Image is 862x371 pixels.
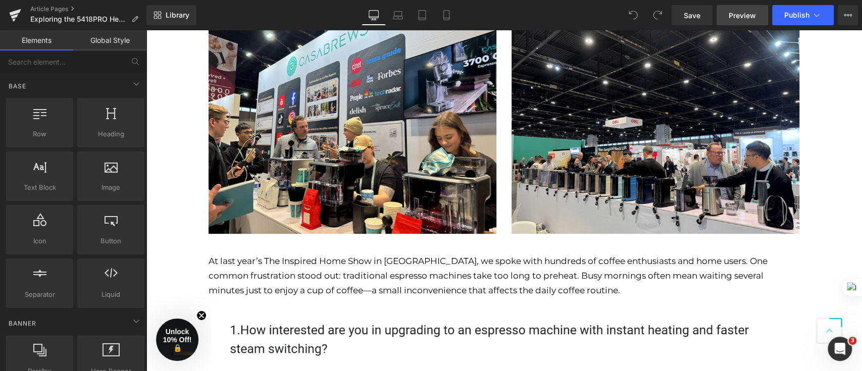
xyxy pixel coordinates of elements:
a: Article Pages [30,5,146,13]
a: Preview [717,5,768,25]
button: Redo [647,5,668,25]
a: Laptop [386,5,410,25]
a: Mobile [434,5,459,25]
span: Library [166,11,189,20]
span: 3 [848,337,856,345]
span: Button [80,236,141,246]
button: Undo [623,5,643,25]
iframe: Intercom live chat [828,337,852,361]
a: Tablet [410,5,434,25]
span: Heading [80,129,141,139]
span: Banner [8,319,37,328]
span: Row [9,129,70,139]
span: Exploring the 5418PRO Heating System: Faster Heating, Faster Coffee Enjoyment [30,15,127,23]
span: Text Block [9,182,70,193]
button: Publish [772,5,834,25]
span: Liquid [80,289,141,300]
a: New Library [146,5,196,25]
span: Separator [9,289,70,300]
a: Desktop [362,5,386,25]
span: Publish [784,11,809,19]
span: Image [80,182,141,193]
button: More [838,5,858,25]
span: Base [8,81,27,91]
a: Global Style [73,30,146,50]
p: At last year’s The Inspired Home Show in [GEOGRAPHIC_DATA], we spoke with hundreds of coffee enth... [63,224,653,268]
span: Preview [729,10,756,21]
span: Icon [9,236,70,246]
span: Save [684,10,700,21]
